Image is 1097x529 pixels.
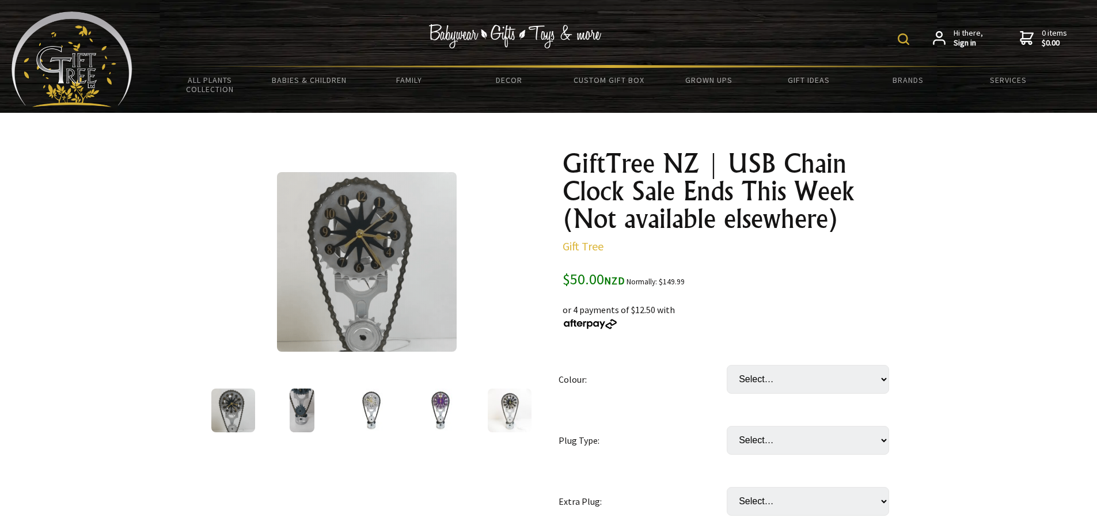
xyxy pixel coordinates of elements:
strong: $0.00 [1042,38,1067,48]
img: product search [898,33,909,45]
a: Gift Ideas [758,68,858,92]
a: Services [958,68,1058,92]
span: Hi there, [954,28,983,48]
span: 0 items [1042,28,1067,48]
a: Family [359,68,459,92]
img: GiftTree NZ | USB Chain Clock Sale Ends This Week (Not available elsewhere) [290,389,314,432]
h1: GiftTree NZ | USB Chain Clock Sale Ends This Week (Not available elsewhere) [563,150,899,233]
a: Babies & Children [260,68,359,92]
img: Afterpay [563,319,618,329]
img: GiftTree NZ | USB Chain Clock Sale Ends This Week (Not available elsewhere) [277,172,457,352]
td: Colour: [559,349,727,410]
a: 0 items$0.00 [1020,28,1067,48]
a: Hi there,Sign in [933,28,983,48]
span: NZD [604,274,625,287]
a: All Plants Collection [160,68,260,101]
img: GiftTree NZ | USB Chain Clock Sale Ends This Week (Not available elsewhere) [419,389,462,432]
img: GiftTree NZ | USB Chain Clock Sale Ends This Week (Not available elsewhere) [211,389,255,432]
a: Brands [859,68,958,92]
a: Gift Tree [563,239,603,253]
td: Plug Type: [559,410,727,471]
img: GiftTree NZ | USB Chain Clock Sale Ends This Week (Not available elsewhere) [488,389,532,432]
img: Babyware - Gifts - Toys and more... [12,12,132,107]
small: Normally: $149.99 [627,277,685,287]
img: Babywear - Gifts - Toys & more [429,24,602,48]
a: Custom Gift Box [559,68,659,92]
a: Grown Ups [659,68,758,92]
span: $50.00 [563,269,625,288]
div: or 4 payments of $12.50 with [563,289,899,330]
img: GiftTree NZ | USB Chain Clock Sale Ends This Week (Not available elsewhere) [350,389,393,432]
a: Decor [459,68,559,92]
strong: Sign in [954,38,983,48]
